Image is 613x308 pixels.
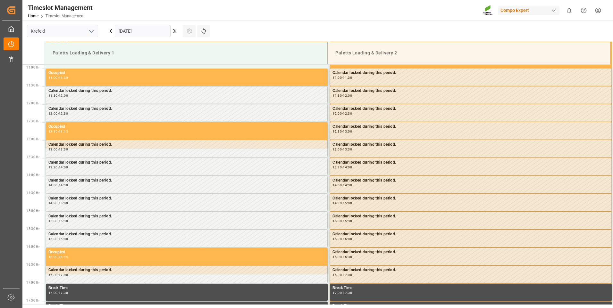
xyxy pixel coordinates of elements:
[48,195,325,202] div: Calendar locked during this period.
[48,202,58,205] div: 14:30
[59,238,68,240] div: 16:00
[58,130,59,133] div: -
[332,267,609,273] div: Calendar locked during this period.
[26,173,39,177] span: 14:00 Hr
[48,112,58,115] div: 12:00
[48,106,325,112] div: Calendar locked during this period.
[28,3,93,12] div: Timeslot Management
[48,291,58,294] div: 17:00
[48,255,58,258] div: 16:00
[59,273,68,276] div: 17:00
[86,26,96,36] button: open menu
[58,202,59,205] div: -
[332,220,342,223] div: 15:00
[342,112,343,115] div: -
[343,273,352,276] div: 17:00
[332,112,342,115] div: 12:00
[26,101,39,105] span: 12:00 Hr
[48,273,58,276] div: 16:30
[342,94,343,97] div: -
[343,291,352,294] div: 17:30
[343,148,352,151] div: 13:30
[332,291,342,294] div: 17:00
[58,238,59,240] div: -
[332,70,609,76] div: Calendar locked during this period.
[48,285,325,291] div: Break Time
[59,255,68,258] div: 16:45
[48,70,325,76] div: Occupied
[332,94,342,97] div: 11:30
[58,166,59,169] div: -
[48,231,325,238] div: Calendar locked during this period.
[332,142,609,148] div: Calendar locked during this period.
[58,255,59,258] div: -
[332,88,609,94] div: Calendar locked during this period.
[48,213,325,220] div: Calendar locked during this period.
[58,220,59,223] div: -
[332,238,342,240] div: 15:30
[483,5,493,16] img: Screenshot%202023-09-29%20at%2010.02.21.png_1712312052.png
[27,25,98,37] input: Type to search/select
[332,177,609,184] div: Calendar locked during this period.
[332,184,342,187] div: 14:00
[332,166,342,169] div: 13:30
[342,238,343,240] div: -
[342,166,343,169] div: -
[343,202,352,205] div: 15:00
[332,249,609,255] div: Calendar locked during this period.
[498,4,562,16] button: Compo Expert
[59,94,68,97] div: 12:00
[332,124,609,130] div: Calendar locked during this period.
[58,94,59,97] div: -
[332,159,609,166] div: Calendar locked during this period.
[59,220,68,223] div: 15:30
[342,291,343,294] div: -
[332,76,342,79] div: 11:00
[342,273,343,276] div: -
[26,299,39,302] span: 17:30 Hr
[342,184,343,187] div: -
[58,112,59,115] div: -
[26,245,39,248] span: 16:00 Hr
[343,220,352,223] div: 15:30
[48,94,58,97] div: 11:30
[50,47,322,59] div: Paletts Loading & Delivery 1
[58,184,59,187] div: -
[59,202,68,205] div: 15:00
[59,112,68,115] div: 12:30
[48,124,325,130] div: Occupied
[58,76,59,79] div: -
[48,249,325,255] div: Occupied
[48,166,58,169] div: 13:30
[342,130,343,133] div: -
[333,47,605,59] div: Paletts Loading & Delivery 2
[343,112,352,115] div: 12:30
[28,14,38,18] a: Home
[576,3,591,18] button: Help Center
[332,195,609,202] div: Calendar locked during this period.
[343,76,352,79] div: 11:30
[332,202,342,205] div: 14:30
[342,220,343,223] div: -
[343,238,352,240] div: 16:00
[26,209,39,213] span: 15:00 Hr
[332,130,342,133] div: 12:30
[498,6,559,15] div: Compo Expert
[48,76,58,79] div: 11:00
[58,291,59,294] div: -
[342,202,343,205] div: -
[59,184,68,187] div: 14:30
[48,220,58,223] div: 15:00
[332,255,342,258] div: 16:00
[48,159,325,166] div: Calendar locked during this period.
[48,184,58,187] div: 14:00
[343,184,352,187] div: 14:30
[562,3,576,18] button: show 0 new notifications
[342,148,343,151] div: -
[26,263,39,266] span: 16:30 Hr
[26,119,39,123] span: 12:30 Hr
[115,25,171,37] input: DD.MM.YYYY
[332,231,609,238] div: Calendar locked during this period.
[59,76,68,79] div: 11:30
[58,148,59,151] div: -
